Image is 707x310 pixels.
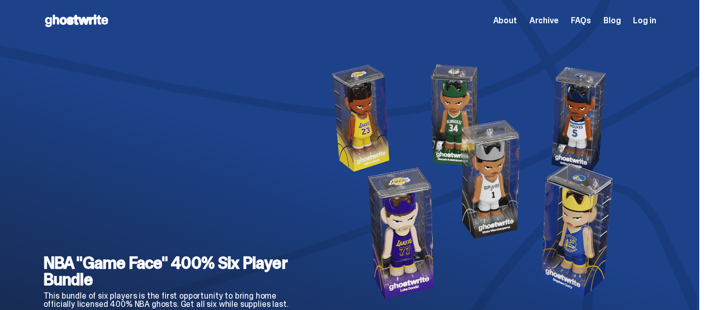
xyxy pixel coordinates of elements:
[493,17,517,25] a: About
[603,17,621,25] a: Blog
[529,17,558,25] a: Archive
[43,292,299,308] p: This bundle of six players is the first opportunity to bring home officially licensed 400% NBA gh...
[571,17,591,25] a: FAQs
[43,255,299,288] h2: NBA "Game Face" 400% Six Player Bundle
[633,17,656,25] a: Log in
